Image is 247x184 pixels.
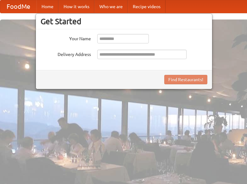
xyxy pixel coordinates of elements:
[59,0,94,13] a: How it works
[128,0,166,13] a: Recipe videos
[0,0,36,13] a: FoodMe
[164,75,207,84] button: Find Restaurants!
[41,17,207,26] h3: Get Started
[41,34,91,42] label: Your Name
[41,50,91,58] label: Delivery Address
[36,0,59,13] a: Home
[94,0,128,13] a: Who we are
